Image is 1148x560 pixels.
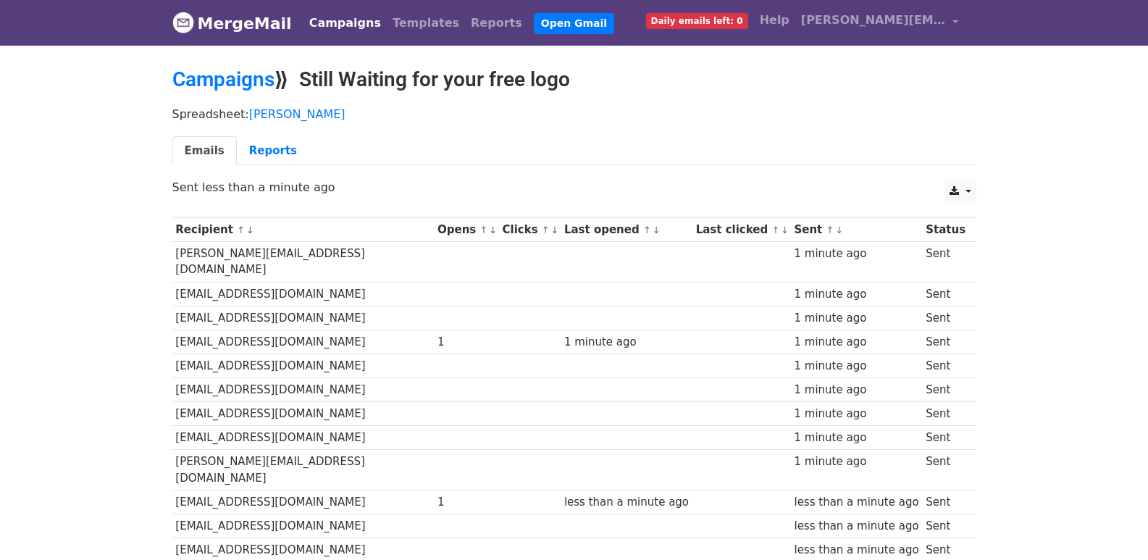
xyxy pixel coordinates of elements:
[465,9,528,38] a: Reports
[922,450,968,490] td: Sent
[564,494,689,511] div: less than a minute ago
[794,406,918,422] div: 1 minute ago
[172,514,435,538] td: [EMAIL_ADDRESS][DOMAIN_NAME]
[434,218,499,242] th: Opens
[922,218,968,242] th: Status
[794,334,918,351] div: 1 minute ago
[172,402,435,426] td: [EMAIL_ADDRESS][DOMAIN_NAME]
[791,218,923,242] th: Sent
[172,8,292,38] a: MergeMail
[640,6,754,35] a: Daily emails left: 0
[646,13,748,29] span: Daily emails left: 0
[172,490,435,514] td: [EMAIL_ADDRESS][DOMAIN_NAME]
[437,494,495,511] div: 1
[172,136,237,166] a: Emails
[794,286,918,303] div: 1 minute ago
[794,542,918,559] div: less than a minute ago
[922,242,968,283] td: Sent
[534,13,614,34] a: Open Gmail
[801,12,946,29] span: [PERSON_NAME][EMAIL_ADDRESS][DOMAIN_NAME]
[172,242,435,283] td: [PERSON_NAME][EMAIL_ADDRESS][DOMAIN_NAME]
[771,225,779,235] a: ↑
[794,246,918,262] div: 1 minute ago
[479,225,487,235] a: ↑
[237,136,309,166] a: Reports
[1076,490,1148,560] iframe: Chat Widget
[794,430,918,446] div: 1 minute ago
[172,306,435,330] td: [EMAIL_ADDRESS][DOMAIN_NAME]
[781,225,789,235] a: ↓
[835,225,843,235] a: ↓
[922,354,968,378] td: Sent
[172,67,976,92] h2: ⟫ Still Waiting for your free logo
[246,225,254,235] a: ↓
[172,354,435,378] td: [EMAIL_ADDRESS][DOMAIN_NAME]
[922,378,968,402] td: Sent
[653,225,661,235] a: ↓
[922,282,968,306] td: Sent
[172,218,435,242] th: Recipient
[643,225,651,235] a: ↑
[489,225,497,235] a: ↓
[922,330,968,354] td: Sent
[794,358,918,375] div: 1 minute ago
[172,426,435,450] td: [EMAIL_ADDRESS][DOMAIN_NAME]
[795,6,965,40] a: [PERSON_NAME][EMAIL_ADDRESS][DOMAIN_NAME]
[561,218,692,242] th: Last opened
[303,9,387,38] a: Campaigns
[794,494,918,511] div: less than a minute ago
[249,107,345,121] a: [PERSON_NAME]
[922,402,968,426] td: Sent
[692,218,791,242] th: Last clicked
[564,334,689,351] div: 1 minute ago
[922,514,968,538] td: Sent
[922,426,968,450] td: Sent
[172,282,435,306] td: [EMAIL_ADDRESS][DOMAIN_NAME]
[172,106,976,122] p: Spreadsheet:
[499,218,561,242] th: Clicks
[172,450,435,490] td: [PERSON_NAME][EMAIL_ADDRESS][DOMAIN_NAME]
[172,330,435,354] td: [EMAIL_ADDRESS][DOMAIN_NAME]
[922,490,968,514] td: Sent
[387,9,465,38] a: Templates
[922,306,968,330] td: Sent
[172,378,435,402] td: [EMAIL_ADDRESS][DOMAIN_NAME]
[542,225,550,235] a: ↑
[794,382,918,398] div: 1 minute ago
[172,12,194,33] img: MergeMail logo
[794,310,918,327] div: 1 minute ago
[794,518,918,535] div: less than a minute ago
[551,225,559,235] a: ↓
[437,334,495,351] div: 1
[237,225,245,235] a: ↑
[172,180,976,195] p: Sent less than a minute ago
[826,225,834,235] a: ↑
[754,6,795,35] a: Help
[794,454,918,470] div: 1 minute ago
[172,67,275,91] a: Campaigns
